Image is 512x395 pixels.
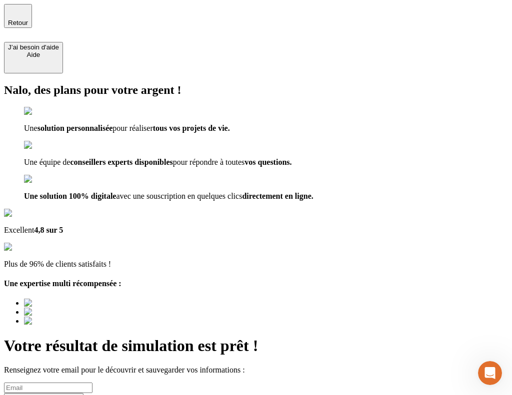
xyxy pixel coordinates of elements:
span: Une [24,124,37,132]
h2: Nalo, des plans pour votre argent ! [4,83,508,97]
div: J’ai besoin d'aide [8,43,59,51]
img: checkmark [24,107,67,116]
iframe: Intercom live chat [478,361,502,385]
h4: Une expertise multi récompensée : [4,279,508,288]
span: solution personnalisée [37,124,113,132]
span: directement en ligne. [242,192,313,200]
span: Une équipe de [24,158,70,166]
img: Best savings advice award [24,299,116,308]
img: Best savings advice award [24,308,116,317]
span: vos questions. [244,158,291,166]
button: Retour [4,4,32,28]
span: Une solution 100% digitale [24,192,116,200]
p: Renseignez votre email pour le découvrir et sauvegarder vos informations : [4,366,508,375]
h1: Votre résultat de simulation est prêt ! [4,337,508,355]
img: Best savings advice award [24,317,116,326]
span: Retour [8,19,28,26]
img: Google Review [4,209,62,218]
span: Excellent [4,226,34,234]
span: tous vos projets de vie. [153,124,230,132]
span: pour répondre à toutes [173,158,245,166]
span: 4,8 sur 5 [34,226,63,234]
p: Plus de 96% de clients satisfaits ! [4,260,508,269]
button: J’ai besoin d'aideAide [4,42,63,73]
span: avec une souscription en quelques clics [116,192,242,200]
img: checkmark [24,175,67,184]
span: conseillers experts disponibles [70,158,172,166]
span: pour réaliser [112,124,152,132]
div: Aide [8,51,59,58]
img: reviews stars [4,243,53,252]
input: Email [4,383,92,393]
img: checkmark [24,141,67,150]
